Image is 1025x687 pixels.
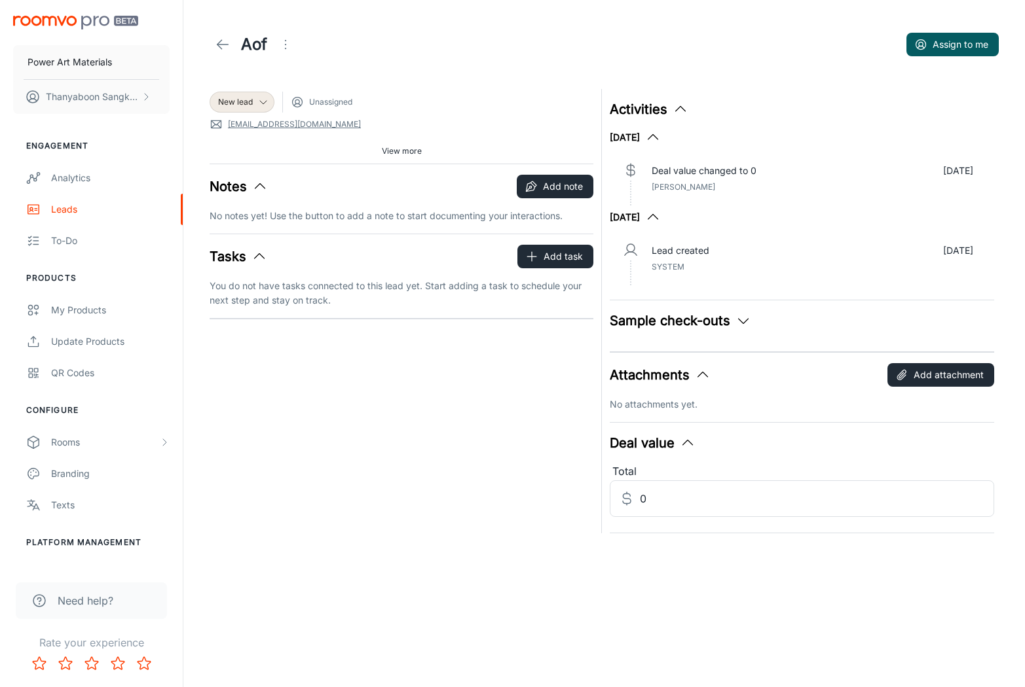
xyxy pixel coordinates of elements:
div: QR Codes [51,366,170,380]
div: Rooms [51,435,159,449]
button: [DATE] [610,209,661,225]
button: Thanyaboon Sangkhavichit [13,80,170,114]
span: [PERSON_NAME] [652,182,715,192]
a: [EMAIL_ADDRESS][DOMAIN_NAME] [228,118,361,130]
p: [DATE] [943,243,973,258]
button: Activities [610,99,688,119]
div: New lead [210,92,274,113]
button: Add note [517,175,593,198]
p: Deal value changed to 0 [652,164,756,178]
p: Lead created [652,243,709,258]
div: Total [610,463,994,480]
div: Update Products [51,334,170,349]
div: Leads [51,202,170,217]
p: You do not have tasks connected to this lead yet. Start adding a task to schedule your next step ... [210,279,593,308]
p: [DATE] [943,164,973,178]
button: Tasks [210,247,267,266]
div: Texts [51,498,170,512]
button: [DATE] [610,130,661,145]
div: To-do [51,234,170,248]
span: Unassigned [309,96,352,108]
span: New lead [218,96,253,108]
button: Assign to me [906,33,999,56]
p: Thanyaboon Sangkhavichit [46,90,138,104]
h1: Aof [241,33,267,56]
button: Sample check-outs [610,311,751,330]
button: View more [377,141,427,161]
button: Attachments [610,365,711,385]
button: Open menu [272,31,299,58]
input: Estimated deal value [640,480,994,517]
span: View more [382,145,422,157]
button: Deal value [610,433,696,453]
span: System [652,262,684,272]
button: Add task [517,245,593,268]
button: Power Art Materials [13,45,170,79]
p: No notes yet! Use the button to add a note to start documenting your interactions. [210,209,593,223]
p: No attachments yet. [610,397,994,412]
p: Power Art Materials [28,55,112,69]
div: My Products [51,303,170,317]
div: Branding [51,467,170,481]
button: Notes [210,177,268,196]
img: Roomvo PRO Beta [13,16,138,29]
button: Add attachment [887,363,994,387]
div: Analytics [51,171,170,185]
